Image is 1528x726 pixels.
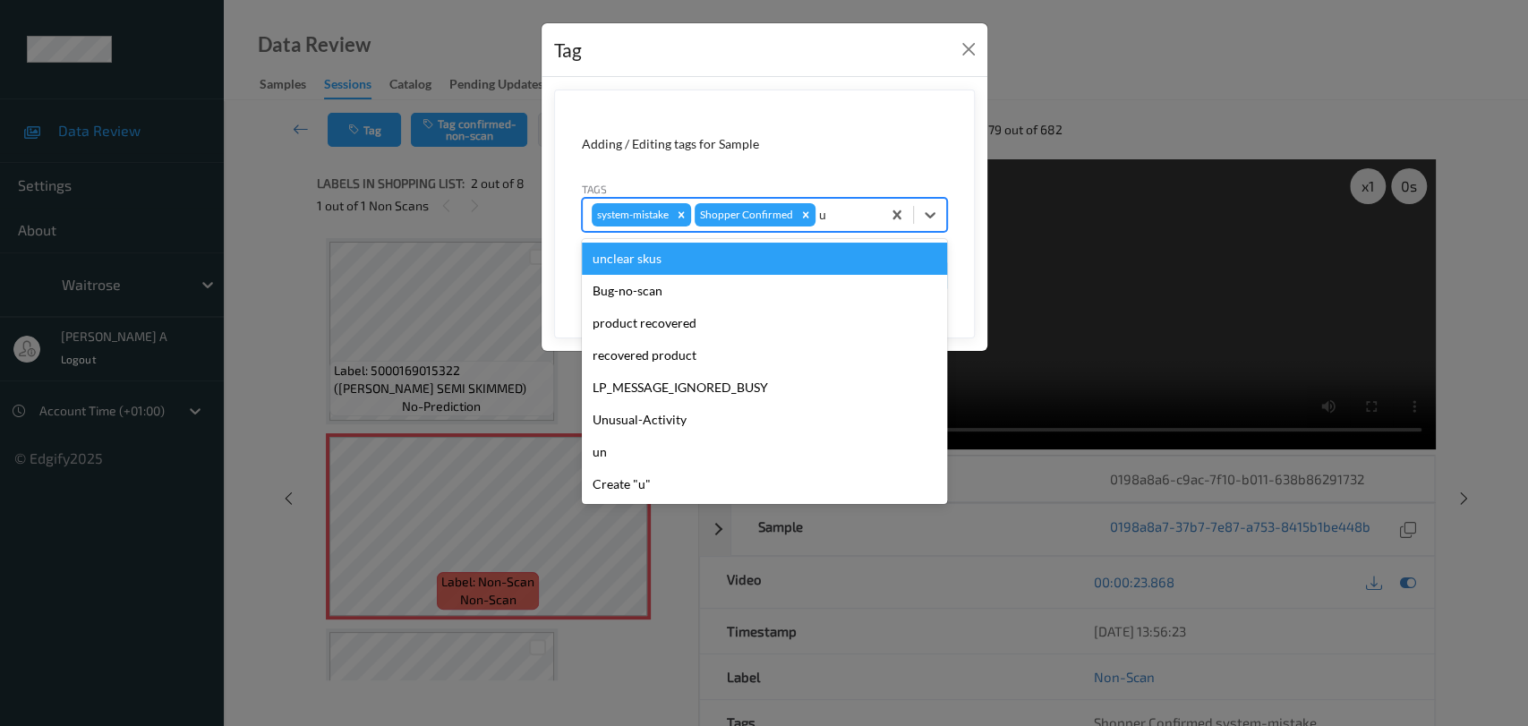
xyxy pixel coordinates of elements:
[695,203,796,226] div: Shopper Confirmed
[554,36,582,64] div: Tag
[582,404,947,436] div: Unusual-Activity
[582,436,947,468] div: un
[582,372,947,404] div: LP_MESSAGE_IGNORED_BUSY
[796,203,815,226] div: Remove Shopper Confirmed
[671,203,691,226] div: Remove system-mistake
[582,243,947,275] div: unclear skus
[582,468,947,500] div: Create "u"
[582,339,947,372] div: recovered product
[956,37,981,62] button: Close
[592,203,671,226] div: system-mistake
[582,181,607,197] label: Tags
[582,307,947,339] div: product recovered
[582,135,947,153] div: Adding / Editing tags for Sample
[582,275,947,307] div: Bug-no-scan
